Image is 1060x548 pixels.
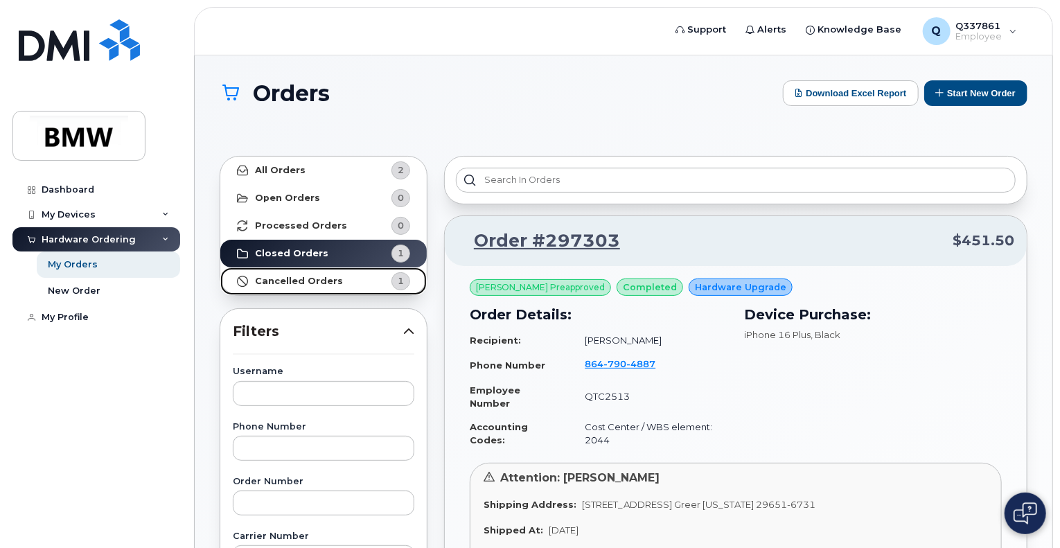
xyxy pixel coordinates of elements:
[398,247,404,260] span: 1
[1014,502,1037,524] img: Open chat
[398,274,404,288] span: 1
[233,321,403,342] span: Filters
[220,240,427,267] a: Closed Orders1
[233,532,414,541] label: Carrier Number
[470,304,727,325] h3: Order Details:
[549,524,578,536] span: [DATE]
[456,168,1016,193] input: Search in orders
[255,220,347,231] strong: Processed Orders
[582,499,815,510] span: [STREET_ADDRESS] Greer [US_STATE] 29651-6731
[255,276,343,287] strong: Cancelled Orders
[623,281,677,294] span: completed
[924,80,1027,106] button: Start New Order
[695,281,786,294] span: Hardware Upgrade
[744,304,1002,325] h3: Device Purchase:
[585,358,655,369] span: 864
[470,360,545,371] strong: Phone Number
[255,165,306,176] strong: All Orders
[470,385,520,409] strong: Employee Number
[398,191,404,204] span: 0
[233,367,414,376] label: Username
[811,329,840,340] span: , Black
[233,477,414,486] label: Order Number
[572,328,727,353] td: [PERSON_NAME]
[484,524,543,536] strong: Shipped At:
[603,358,626,369] span: 790
[220,212,427,240] a: Processed Orders0
[457,229,620,254] a: Order #297303
[220,184,427,212] a: Open Orders0
[255,248,328,259] strong: Closed Orders
[398,219,404,232] span: 0
[626,358,655,369] span: 4887
[500,471,660,484] span: Attention: [PERSON_NAME]
[398,163,404,177] span: 2
[572,378,727,415] td: QTC2513
[220,267,427,295] a: Cancelled Orders1
[476,281,605,294] span: [PERSON_NAME] Preapproved
[253,81,330,105] span: Orders
[220,157,427,184] a: All Orders2
[470,335,521,346] strong: Recipient:
[484,499,576,510] strong: Shipping Address:
[744,329,811,340] span: iPhone 16 Plus
[783,80,919,106] button: Download Excel Report
[585,358,672,369] a: 8647904887
[255,193,320,204] strong: Open Orders
[233,423,414,432] label: Phone Number
[470,421,528,445] strong: Accounting Codes:
[572,415,727,452] td: Cost Center / WBS element: 2044
[953,231,1014,251] span: $451.50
